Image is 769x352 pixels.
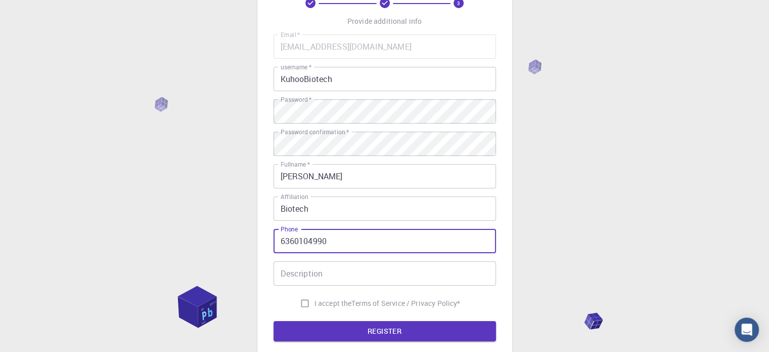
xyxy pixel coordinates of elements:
[281,30,300,39] label: Email
[281,63,311,71] label: username
[314,298,352,308] span: I accept the
[281,95,311,104] label: Password
[281,128,349,136] label: Password confirmation
[281,160,310,169] label: Fullname
[281,225,298,233] label: Phone
[274,321,496,341] button: REGISTER
[351,298,460,308] a: Terms of Service / Privacy Policy*
[351,298,460,308] p: Terms of Service / Privacy Policy *
[347,16,422,26] p: Provide additional info
[281,192,308,201] label: Affiliation
[735,318,759,342] div: Open Intercom Messenger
